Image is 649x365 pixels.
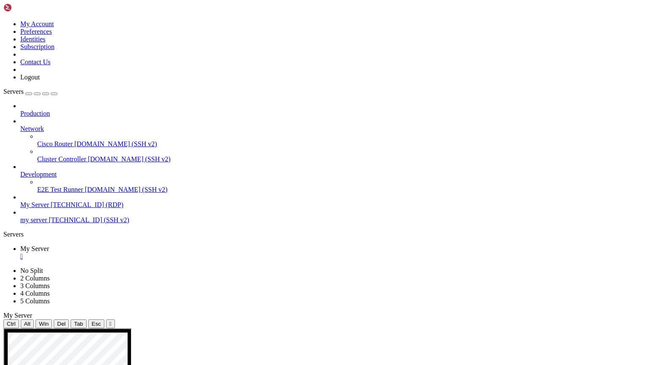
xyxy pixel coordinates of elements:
span: Win [39,321,49,327]
a: 5 Columns [20,297,50,305]
a: Servers [3,88,57,95]
a: Cluster Controller [DOMAIN_NAME] (SSH v2) [37,155,646,163]
span: My Server [3,312,32,319]
img: Shellngn [3,3,52,12]
li: my server [TECHNICAL_ID] (SSH v2) [20,209,646,224]
button: Esc [88,319,104,328]
a: Subscription [20,43,55,50]
li: My Server [TECHNICAL_ID] (RDP) [20,193,646,209]
li: Cluster Controller [DOMAIN_NAME] (SSH v2) [37,148,646,163]
a: Development [20,171,646,178]
span: Production [20,110,50,117]
a: Production [20,110,646,117]
a:  [20,253,646,260]
button:  [106,319,115,328]
span: [DOMAIN_NAME] (SSH v2) [85,186,168,193]
a: My Server [20,245,646,260]
span: Del [57,321,65,327]
span: Servers [3,88,24,95]
span: Cluster Controller [37,155,86,163]
button: Tab [71,319,87,328]
button: Alt [21,319,34,328]
a: 2 Columns [20,275,50,282]
span: Cisco Router [37,140,73,147]
a: Network [20,125,646,133]
span: Esc [92,321,101,327]
span: Development [20,171,57,178]
a: 4 Columns [20,290,50,297]
span: My Server [20,245,49,252]
li: Network [20,117,646,163]
a: Cisco Router [DOMAIN_NAME] (SSH v2) [37,140,646,148]
a: my server [TECHNICAL_ID] (SSH v2) [20,216,646,224]
a: E2E Test Runner [DOMAIN_NAME] (SSH v2) [37,186,646,193]
a: 3 Columns [20,282,50,289]
button: Win [35,319,52,328]
a: Logout [20,74,40,81]
div:  [109,321,112,327]
li: Production [20,102,646,117]
span: E2E Test Runner [37,186,83,193]
span: [TECHNICAL_ID] (SSH v2) [49,216,129,223]
a: My Server [TECHNICAL_ID] (RDP) [20,201,646,209]
span: [DOMAIN_NAME] (SSH v2) [74,140,157,147]
span: my server [20,216,47,223]
span: Ctrl [7,321,16,327]
a: Preferences [20,28,52,35]
span: Network [20,125,44,132]
a: My Account [20,20,54,27]
span: [TECHNICAL_ID] (RDP) [51,201,123,208]
span: My Server [20,201,49,208]
button: Ctrl [3,319,19,328]
button: Del [54,319,69,328]
a: Contact Us [20,58,51,65]
span: [DOMAIN_NAME] (SSH v2) [88,155,171,163]
li: Development [20,163,646,193]
span: Alt [24,321,31,327]
span: Tab [74,321,83,327]
li: E2E Test Runner [DOMAIN_NAME] (SSH v2) [37,178,646,193]
a: Identities [20,35,46,43]
a: No Split [20,267,43,274]
div: Servers [3,231,646,238]
li: Cisco Router [DOMAIN_NAME] (SSH v2) [37,133,646,148]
